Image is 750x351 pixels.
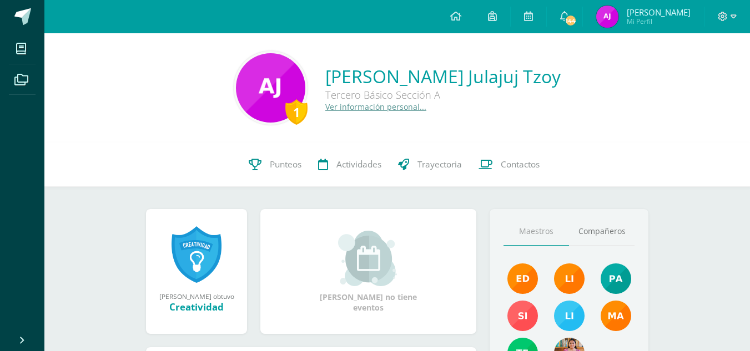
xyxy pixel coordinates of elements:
[310,143,390,187] a: Actividades
[325,101,426,112] a: Ver información personal...
[470,143,548,187] a: Contactos
[569,217,635,246] a: Compañeros
[504,217,569,246] a: Maestros
[627,7,691,18] span: [PERSON_NAME]
[554,263,585,294] img: cefb4344c5418beef7f7b4a6cc3e812c.png
[157,292,236,301] div: [PERSON_NAME] obtuvo
[507,263,538,294] img: f40e456500941b1b33f0807dd74ea5cf.png
[390,143,470,187] a: Trayectoria
[501,159,540,170] span: Contactos
[627,17,691,26] span: Mi Perfil
[157,301,236,313] div: Creatividad
[417,159,462,170] span: Trayectoria
[325,64,561,88] a: [PERSON_NAME] Julajuj Tzoy
[596,6,618,28] img: 249fad468ed6f75ff95078b0f23e606a.png
[601,263,631,294] img: 40c28ce654064086a0d3fb3093eec86e.png
[236,53,305,123] img: d67493bc933ce7ffa08883be11d44783.png
[240,143,310,187] a: Punteos
[565,14,577,27] span: 144
[285,99,308,125] div: 1
[601,301,631,331] img: 560278503d4ca08c21e9c7cd40ba0529.png
[554,301,585,331] img: 93ccdf12d55837f49f350ac5ca2a40a5.png
[338,231,399,286] img: event_small.png
[270,159,301,170] span: Punteos
[313,231,424,313] div: [PERSON_NAME] no tiene eventos
[336,159,381,170] span: Actividades
[507,301,538,331] img: f1876bea0eda9ed609c3471a3207beac.png
[325,88,561,101] div: Tercero Básico Sección A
